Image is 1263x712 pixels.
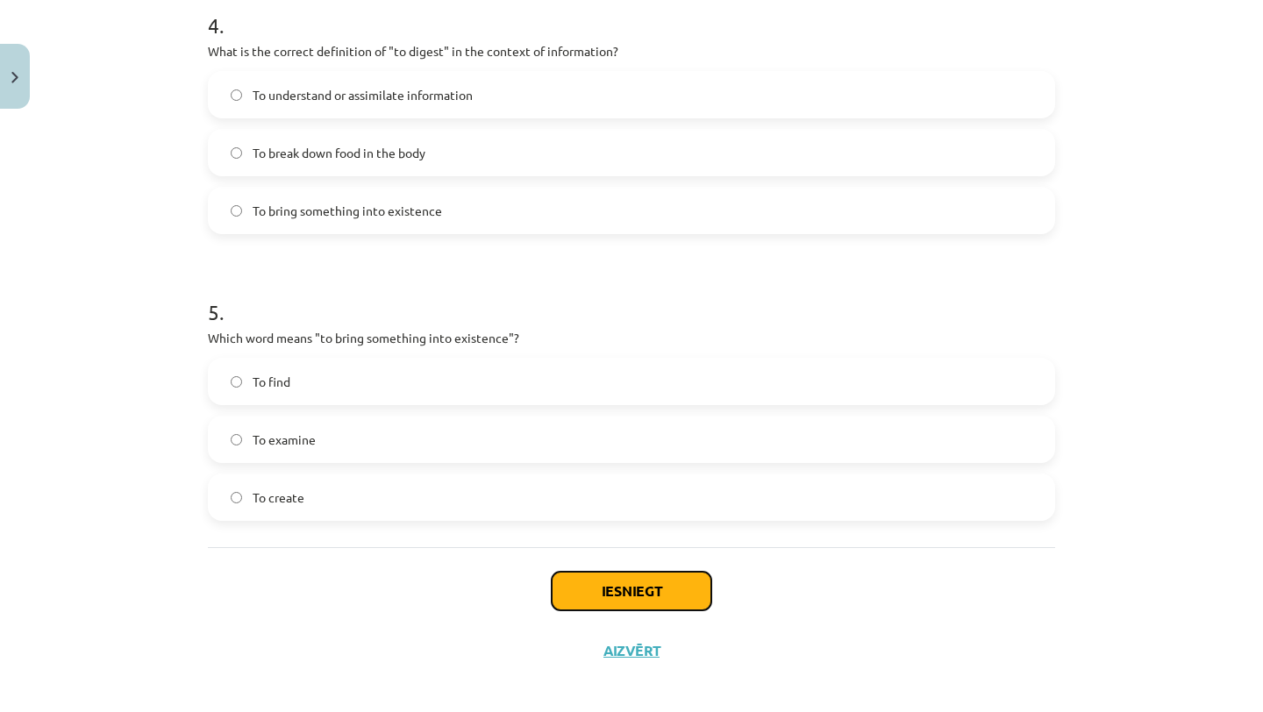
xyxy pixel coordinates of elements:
[231,434,242,445] input: To examine
[231,205,242,217] input: To bring something into existence
[11,72,18,83] img: icon-close-lesson-0947bae3869378f0d4975bcd49f059093ad1ed9edebbc8119c70593378902aed.svg
[598,642,665,659] button: Aizvērt
[253,373,290,391] span: To find
[253,431,316,449] span: To examine
[208,269,1055,324] h1: 5 .
[208,42,1055,61] p: What is the correct definition of "to digest" in the context of information?
[231,89,242,101] input: To understand or assimilate information
[253,86,473,104] span: To understand or assimilate information
[552,572,711,610] button: Iesniegt
[208,329,1055,347] p: Which word means "to bring something into existence"?
[253,144,425,162] span: To break down food in the body
[253,202,442,220] span: To bring something into existence
[231,147,242,159] input: To break down food in the body
[231,492,242,503] input: To create
[231,376,242,388] input: To find
[253,488,304,507] span: To create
